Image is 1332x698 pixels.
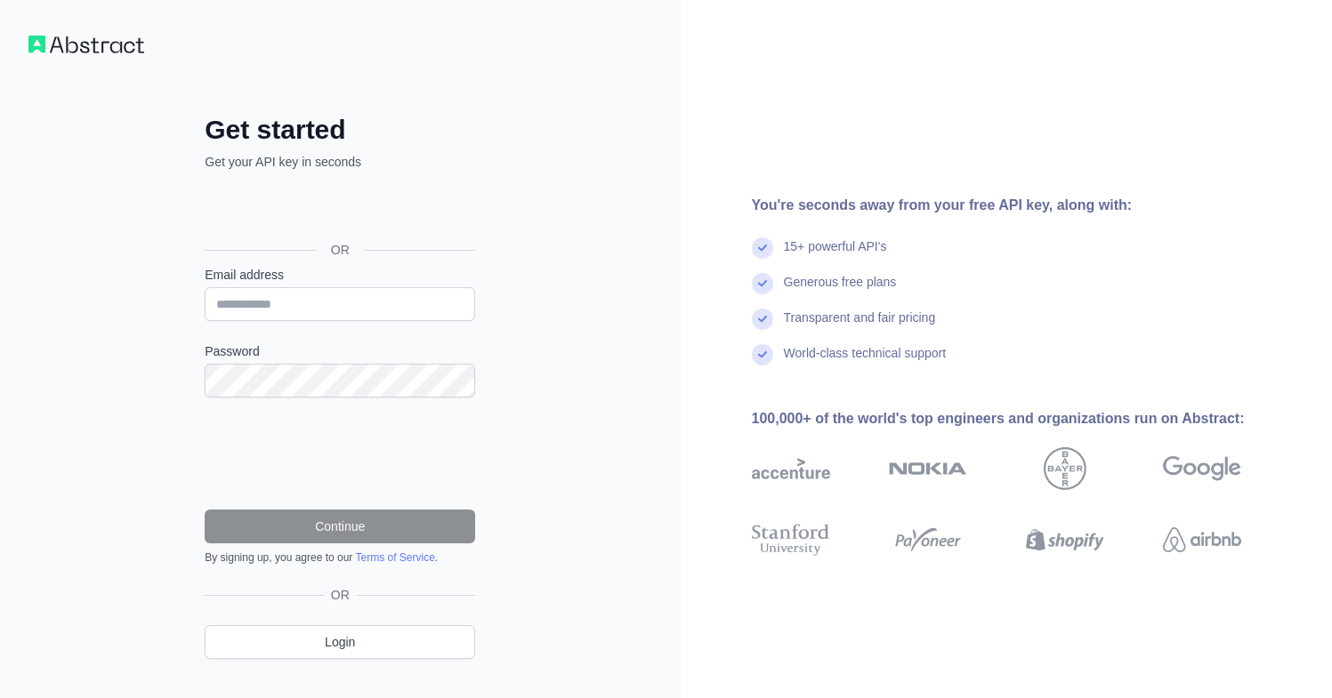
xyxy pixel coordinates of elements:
div: Sign in with Google. Opens in new tab [205,190,472,229]
button: Continue [205,509,475,543]
span: OR [317,241,364,259]
img: check mark [752,237,773,259]
div: 15+ powerful API's [784,237,887,273]
img: check mark [752,309,773,330]
iframe: Sign in with Google Button [196,190,480,229]
iframe: reCAPTCHA [205,419,475,488]
div: By signing up, you agree to our . [205,550,475,565]
p: Get your API key in seconds [205,153,475,171]
img: shopify [1026,520,1104,559]
h2: Get started [205,114,475,146]
img: nokia [889,447,967,490]
div: Generous free plans [784,273,897,309]
img: payoneer [889,520,967,559]
img: check mark [752,344,773,365]
a: Terms of Service [355,551,434,564]
span: OR [324,586,357,604]
img: Workflow [28,36,144,53]
div: World-class technical support [784,344,947,380]
img: bayer [1044,447,1086,490]
div: Transparent and fair pricing [784,309,936,344]
div: You're seconds away from your free API key, along with: [752,195,1298,216]
img: accenture [752,447,830,490]
img: stanford university [752,520,830,559]
a: Login [205,625,475,659]
label: Email address [205,266,475,284]
img: airbnb [1163,520,1241,559]
img: check mark [752,273,773,294]
div: 100,000+ of the world's top engineers and organizations run on Abstract: [752,408,1298,429]
img: google [1163,447,1241,490]
label: Password [205,342,475,360]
